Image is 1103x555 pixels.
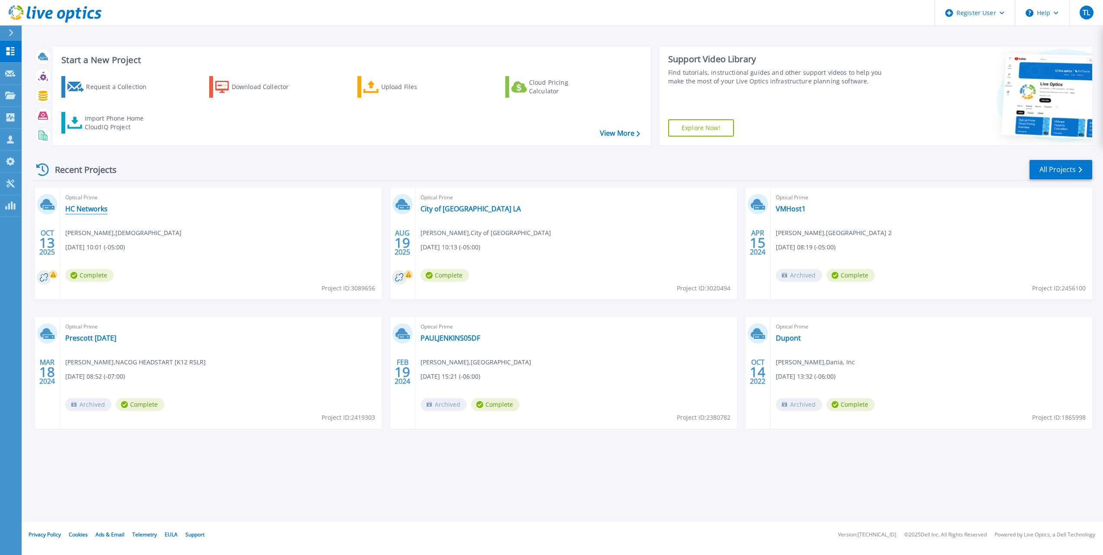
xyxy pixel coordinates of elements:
span: Complete [116,398,164,411]
a: All Projects [1030,160,1092,179]
span: Project ID: 2456100 [1032,284,1086,293]
a: Dupont [776,334,801,342]
span: Complete [826,269,875,282]
span: Archived [65,398,112,411]
span: [PERSON_NAME] , NACOG HEADSTART [K12 RSLR] [65,357,206,367]
span: [DATE] 13:32 (-06:00) [776,372,835,381]
a: View More [600,129,640,137]
span: [PERSON_NAME] , City of [GEOGRAPHIC_DATA] [421,228,551,238]
span: [PERSON_NAME] , [GEOGRAPHIC_DATA] [421,357,531,367]
a: Ads & Email [96,531,124,538]
a: PAULJENKINS05DF [421,334,480,342]
div: MAR 2024 [39,356,55,388]
li: Version: [TECHNICAL_ID] [838,532,896,538]
li: © 2025 Dell Inc. All Rights Reserved [904,532,987,538]
span: Project ID: 2419303 [322,413,375,422]
span: Archived [776,398,822,411]
a: Request a Collection [61,76,158,98]
span: Optical Prime [421,322,732,332]
a: Support [185,531,204,538]
span: Archived [421,398,467,411]
li: Powered by Live Optics, a Dell Technology [995,532,1095,538]
a: Cookies [69,531,88,538]
a: VMHost1 [776,204,806,213]
span: Optical Prime [776,322,1087,332]
span: [DATE] 10:13 (-05:00) [421,242,480,252]
span: Archived [776,269,822,282]
div: AUG 2025 [394,227,411,258]
span: 18 [39,368,55,376]
div: OCT 2025 [39,227,55,258]
a: Explore Now! [668,119,734,137]
span: [PERSON_NAME] , [GEOGRAPHIC_DATA] 2 [776,228,892,238]
a: Telemetry [132,531,157,538]
a: Download Collector [209,76,306,98]
div: Import Phone Home CloudIQ Project [85,114,152,131]
span: Optical Prime [776,193,1087,202]
div: APR 2024 [749,227,766,258]
span: Complete [421,269,469,282]
span: 15 [750,239,765,246]
div: Find tutorials, instructional guides and other support videos to help you make the most of your L... [668,68,892,86]
span: Project ID: 3020494 [677,284,730,293]
div: Download Collector [232,78,301,96]
span: Optical Prime [65,322,376,332]
a: Upload Files [357,76,454,98]
a: Cloud Pricing Calculator [505,76,602,98]
span: Complete [826,398,875,411]
span: [DATE] 08:52 (-07:00) [65,372,125,381]
a: EULA [165,531,178,538]
span: Complete [65,269,114,282]
span: 14 [750,368,765,376]
span: 19 [395,239,410,246]
a: City of [GEOGRAPHIC_DATA] LA [421,204,521,213]
span: [DATE] 10:01 (-05:00) [65,242,125,252]
span: [PERSON_NAME] , [DEMOGRAPHIC_DATA] [65,228,182,238]
span: Optical Prime [421,193,732,202]
span: [DATE] 08:19 (-05:00) [776,242,835,252]
a: Privacy Policy [29,531,61,538]
span: 13 [39,239,55,246]
div: Request a Collection [86,78,155,96]
span: Optical Prime [65,193,376,202]
span: 19 [395,368,410,376]
span: TL [1083,9,1090,16]
div: Recent Projects [33,159,128,180]
a: HC Networks [65,204,108,213]
div: OCT 2022 [749,356,766,388]
span: Project ID: 1865998 [1032,413,1086,422]
span: Project ID: 3089656 [322,284,375,293]
a: Prescott [DATE] [65,334,116,342]
span: Project ID: 2380782 [677,413,730,422]
div: Upload Files [381,78,450,96]
div: Support Video Library [668,54,892,65]
span: [DATE] 15:21 (-06:00) [421,372,480,381]
span: Complete [471,398,520,411]
h3: Start a New Project [61,55,640,65]
div: Cloud Pricing Calculator [529,78,598,96]
span: [PERSON_NAME] , Dania, Inc [776,357,855,367]
div: FEB 2024 [394,356,411,388]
